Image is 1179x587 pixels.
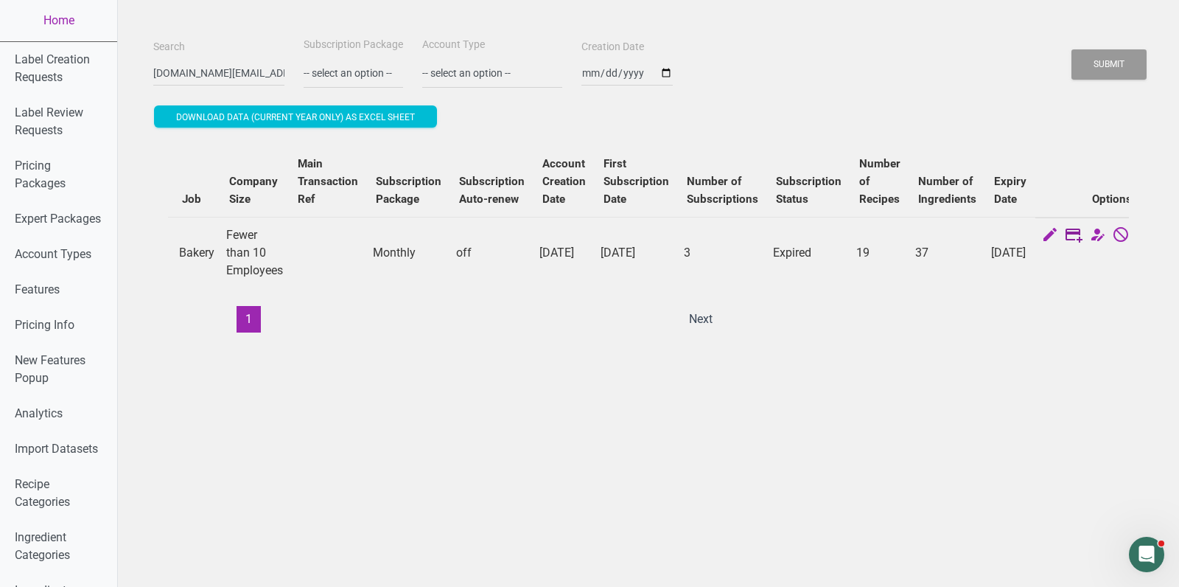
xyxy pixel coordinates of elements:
[1129,537,1164,572] iframe: Intercom live chat
[154,105,437,128] button: Download data (current year only) as excel sheet
[687,175,758,206] b: Number of Subscriptions
[220,217,289,288] td: Fewer than 10 Employees
[1088,227,1106,246] a: Change Account Type
[595,217,678,288] td: [DATE]
[1092,192,1132,206] b: Options
[153,40,185,55] label: Search
[182,192,201,206] b: Job
[298,157,358,206] b: Main Transaction Ref
[459,175,525,206] b: Subscription Auto-renew
[304,38,403,52] label: Subscription Package
[367,217,450,288] td: Monthly
[376,175,441,206] b: Subscription Package
[533,217,595,288] td: [DATE]
[1065,227,1082,246] a: Edit Subscription
[994,175,1026,206] b: Expiry Date
[176,112,415,122] span: Download data (current year only) as excel sheet
[678,217,767,288] td: 3
[173,217,220,288] td: Bakery
[1071,49,1147,80] button: Submit
[918,175,976,206] b: Number of Ingredients
[850,217,909,288] td: 19
[1041,227,1059,246] a: Edit
[542,157,586,206] b: Account Creation Date
[237,306,261,333] button: 1
[450,217,533,288] td: off
[229,175,278,206] b: Company Size
[422,38,485,52] label: Account Type
[581,40,644,55] label: Creation Date
[985,217,1035,288] td: [DATE]
[604,157,669,206] b: First Subscription Date
[153,131,1144,347] div: Users
[909,217,985,288] td: 37
[776,175,842,206] b: Subscription Status
[1112,227,1130,246] a: Cancel Subscription
[859,157,900,206] b: Number of Recipes
[767,217,850,288] td: Expired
